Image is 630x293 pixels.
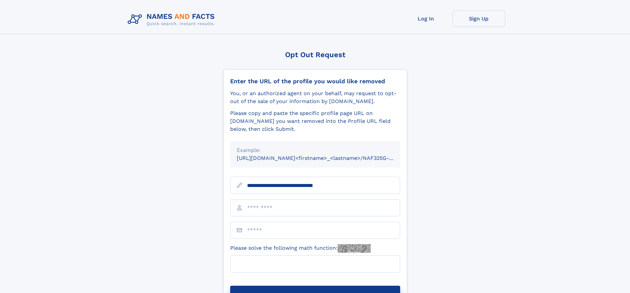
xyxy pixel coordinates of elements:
label: Please solve the following math function: [230,244,371,253]
small: [URL][DOMAIN_NAME]<firstname>_<lastname>/NAF325G-xxxxxxxx [237,155,413,161]
img: Logo Names and Facts [125,11,220,28]
a: Log In [399,11,452,27]
div: Example: [237,146,394,154]
div: Please copy and paste the specific profile page URL on [DOMAIN_NAME] you want removed into the Pr... [230,109,400,133]
div: You, or an authorized agent on your behalf, may request to opt-out of the sale of your informatio... [230,90,400,105]
div: Enter the URL of the profile you would like removed [230,78,400,85]
a: Sign Up [452,11,505,27]
div: Opt Out Request [223,51,407,59]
